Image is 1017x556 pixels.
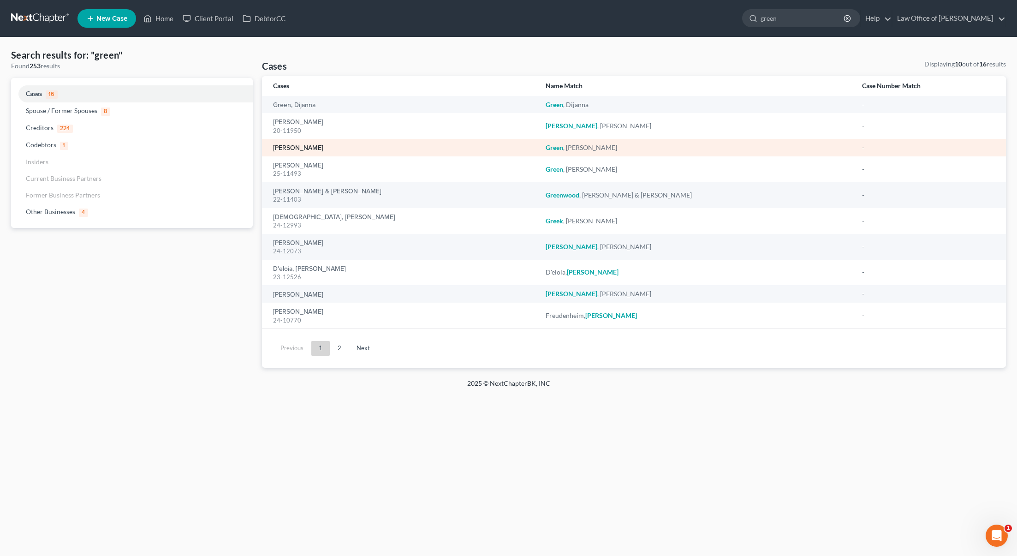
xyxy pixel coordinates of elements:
[546,289,847,299] div: , [PERSON_NAME]
[567,268,619,276] em: [PERSON_NAME]
[546,122,597,130] em: [PERSON_NAME]
[11,48,253,61] h4: Search results for: "green"
[855,76,1006,96] th: Case Number Match
[273,266,346,272] a: D'eloia, [PERSON_NAME]
[238,10,290,27] a: DebtorCC
[273,221,531,230] div: 24-12993
[273,214,395,221] a: [DEMOGRAPHIC_DATA], [PERSON_NAME]
[862,289,995,299] div: -
[11,102,253,120] a: Spouse / Former Spouses8
[862,191,995,200] div: -
[11,170,253,187] a: Current Business Partners
[79,209,88,217] span: 4
[11,85,253,102] a: Cases16
[11,203,253,221] a: Other Businesses4
[11,61,253,71] div: Found results
[546,217,563,225] em: Greek
[546,191,847,200] div: , [PERSON_NAME] & [PERSON_NAME]
[273,247,531,256] div: 24-12073
[862,100,995,109] div: -
[862,242,995,251] div: -
[273,316,531,325] div: 24-10770
[26,90,42,97] span: Cases
[546,191,579,199] em: Greenwood
[273,145,323,151] a: [PERSON_NAME]
[262,76,538,96] th: Cases
[30,62,41,70] strong: 253
[273,292,323,298] a: [PERSON_NAME]
[546,101,563,108] em: Green
[262,60,287,72] h4: Cases
[546,165,847,174] div: , [PERSON_NAME]
[178,10,238,27] a: Client Portal
[57,125,73,133] span: 224
[273,240,323,246] a: [PERSON_NAME]
[46,90,58,99] span: 16
[862,143,995,152] div: -
[26,208,75,215] span: Other Businesses
[546,290,597,298] em: [PERSON_NAME]
[546,243,597,251] em: [PERSON_NAME]
[96,15,127,22] span: New Case
[924,60,1006,69] div: Displaying out of results
[273,309,323,315] a: [PERSON_NAME]
[955,60,962,68] strong: 10
[273,126,531,135] div: 20-11950
[585,311,637,319] em: [PERSON_NAME]
[546,242,847,251] div: , [PERSON_NAME]
[273,273,531,281] div: 23-12526
[546,216,847,226] div: , [PERSON_NAME]
[26,174,101,182] span: Current Business Partners
[979,60,987,68] strong: 16
[761,10,845,27] input: Search by name...
[546,143,563,151] em: Green
[60,142,68,150] span: 1
[139,10,178,27] a: Home
[1005,525,1012,532] span: 1
[546,121,847,131] div: , [PERSON_NAME]
[986,525,1008,547] iframe: Intercom live chat
[862,311,995,320] div: -
[11,187,253,203] a: Former Business Partners
[11,154,253,170] a: Insiders
[546,143,847,152] div: , [PERSON_NAME]
[861,10,892,27] a: Help
[546,311,847,320] div: Freudenheim,
[330,341,349,356] a: 2
[26,158,48,166] span: Insiders
[273,195,531,204] div: 22-11403
[11,120,253,137] a: Creditors224
[862,165,995,174] div: -
[246,379,772,395] div: 2025 © NextChapterBK, INC
[862,216,995,226] div: -
[26,141,56,149] span: Codebtors
[26,191,100,199] span: Former Business Partners
[546,268,847,277] div: D'eloia,
[273,119,323,126] a: [PERSON_NAME]
[892,10,1005,27] a: Law Office of [PERSON_NAME]
[538,76,855,96] th: Name Match
[26,124,54,132] span: Creditors
[862,121,995,131] div: -
[101,108,110,116] span: 8
[273,162,323,169] a: [PERSON_NAME]
[11,137,253,154] a: Codebtors1
[273,169,531,178] div: 25-11493
[546,100,847,109] div: , Dijanna
[349,341,377,356] a: Next
[273,102,315,108] a: Green, Dijanna
[546,165,563,173] em: Green
[26,107,97,114] span: Spouse / Former Spouses
[311,341,330,356] a: 1
[273,188,381,195] a: [PERSON_NAME] & [PERSON_NAME]
[862,268,995,277] div: -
